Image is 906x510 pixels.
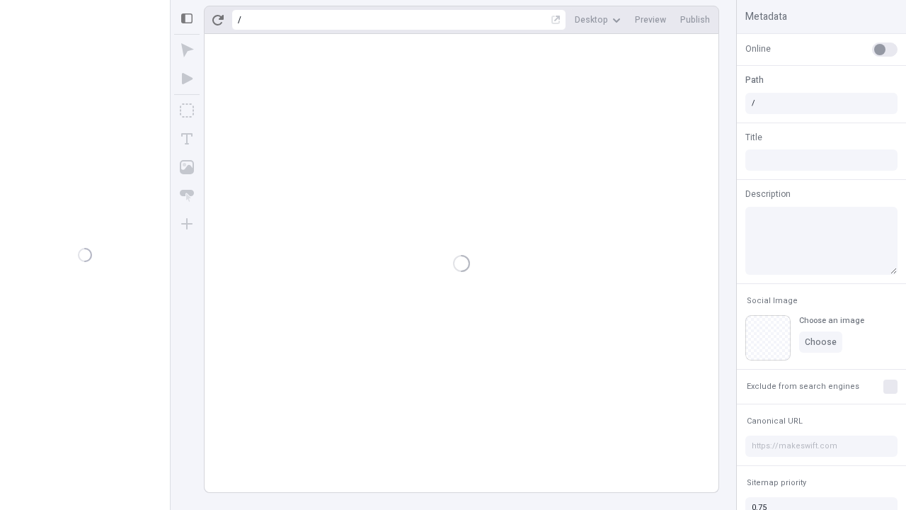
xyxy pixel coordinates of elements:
button: Exclude from search engines [744,378,862,395]
button: Desktop [569,9,626,30]
input: https://makeswift.com [745,436,898,457]
button: Sitemap priority [744,475,809,492]
div: Choose an image [799,315,864,326]
span: Description [745,188,791,200]
span: Path [745,74,764,86]
span: Title [745,131,762,144]
span: Online [745,42,771,55]
button: Publish [675,9,716,30]
span: Preview [635,14,666,25]
button: Preview [629,9,672,30]
button: Button [174,183,200,208]
span: Desktop [575,14,608,25]
button: Image [174,154,200,180]
button: Text [174,126,200,152]
span: Sitemap priority [747,477,806,488]
span: Choose [805,336,837,348]
span: Exclude from search engines [747,381,859,392]
span: Publish [680,14,710,25]
button: Box [174,98,200,123]
span: Social Image [747,295,798,306]
button: Canonical URL [744,413,805,430]
span: Canonical URL [747,416,803,426]
div: / [238,14,241,25]
button: Social Image [744,293,801,310]
button: Choose [799,331,842,353]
